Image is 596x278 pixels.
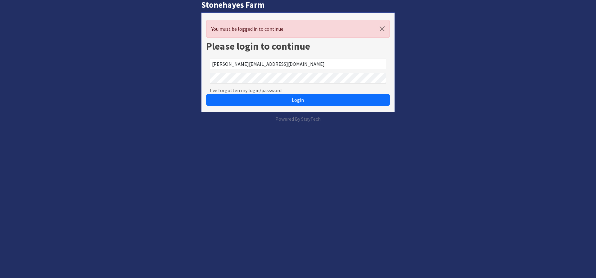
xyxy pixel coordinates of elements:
span: Login [292,97,304,103]
p: Powered By StayTech [201,115,395,123]
button: Login [206,94,390,106]
div: You must be logged in to continue [206,20,390,38]
input: Email [210,59,386,69]
h1: Please login to continue [206,40,390,52]
a: I've forgotten my login/password [210,87,282,94]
